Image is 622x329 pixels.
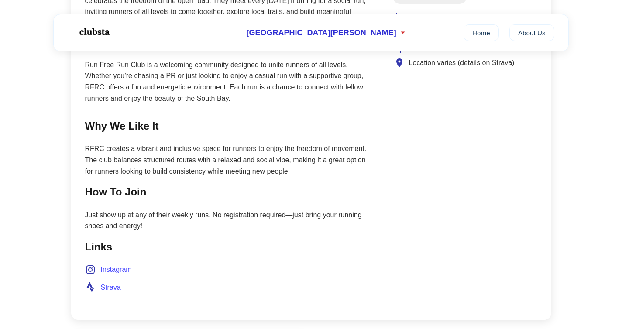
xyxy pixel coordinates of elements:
p: Run Free Run Club is a welcoming community designed to unite runners of all levels. Whether you’r... [85,59,375,104]
p: RFRC creates a vibrant and inclusive space for runners to enjoy the freedom of movement. The club... [85,143,375,177]
h2: How To Join [85,184,375,200]
a: Home [464,24,499,41]
a: Strava [85,282,121,293]
span: Location varies (details on Strava) [409,57,515,69]
span: Strava [101,282,121,293]
img: Logo [68,21,120,43]
a: Instagram [85,264,132,275]
a: About Us [509,24,554,41]
span: Instagram [101,264,132,275]
p: Just show up at any of their weekly runs. No registration required—just bring your running shoes ... [85,209,375,232]
span: [GEOGRAPHIC_DATA][PERSON_NAME] [246,28,396,38]
h2: Links [85,239,375,255]
h2: Why We Like It [85,118,375,134]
